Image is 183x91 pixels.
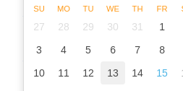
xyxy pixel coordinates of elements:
div: 14 [125,61,150,84]
div: 8 [150,38,174,61]
div: 3 [27,38,51,61]
div: 6 [101,38,125,61]
div: 10 [27,61,51,84]
div: 28 [51,15,76,38]
div: 11 [51,61,76,84]
div: 27 [27,15,51,38]
div: 15 [150,61,174,84]
div: 12 [76,61,101,84]
div: 13 [101,61,125,84]
div: We [101,4,125,13]
div: Fr [150,4,174,13]
div: 29 [76,15,101,38]
div: Tu [76,4,101,13]
div: 5 [76,38,101,61]
div: 30 [101,15,125,38]
div: 7 [125,38,150,61]
div: 31 [125,15,150,38]
div: Th [125,4,150,13]
div: Mo [51,4,76,13]
div: Su [27,4,51,13]
div: 4 [51,38,76,61]
div: 1 [150,15,174,38]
